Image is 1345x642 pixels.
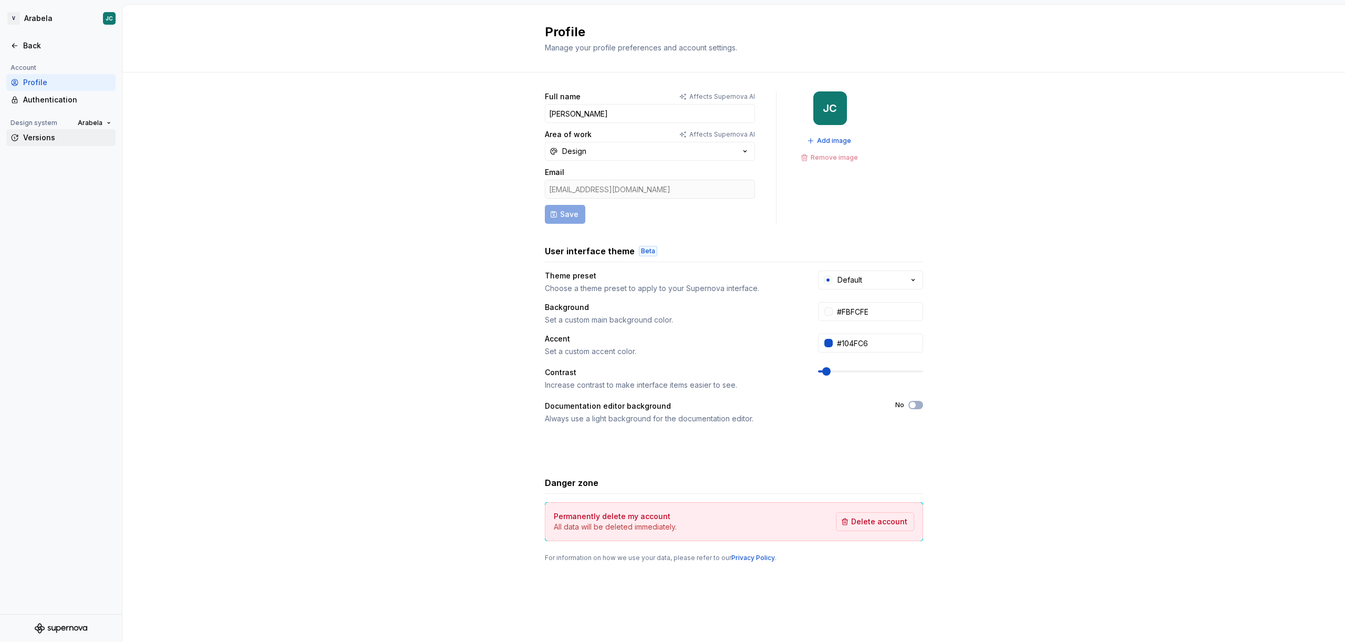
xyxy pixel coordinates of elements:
[6,117,61,129] div: Design system
[836,512,914,531] button: Delete account
[24,13,53,24] div: Arabela
[545,43,737,52] span: Manage your profile preferences and account settings.
[6,74,116,91] a: Profile
[817,137,851,145] span: Add image
[731,554,775,562] a: Privacy Policy
[545,129,592,140] label: Area of work
[562,146,586,157] div: Design
[833,302,923,321] input: #FFFFFF
[545,413,876,424] div: Always use a light background for the documentation editor.
[545,245,635,257] h3: User interface theme
[23,95,111,105] div: Authentication
[545,554,923,562] div: For information on how we use your data, please refer to our .
[545,315,799,325] div: Set a custom main background color.
[689,130,755,139] p: Affects Supernova AI
[823,104,837,112] div: JC
[545,283,799,294] div: Choose a theme preset to apply to your Supernova interface.
[689,92,755,101] p: Affects Supernova AI
[545,380,799,390] div: Increase contrast to make interface items easier to see.
[23,77,111,88] div: Profile
[7,12,20,25] div: V
[23,40,111,51] div: Back
[6,37,116,54] a: Back
[6,91,116,108] a: Authentication
[639,246,657,256] div: Beta
[545,271,596,281] div: Theme preset
[851,516,907,527] span: Delete account
[545,334,570,344] div: Accent
[23,132,111,143] div: Versions
[545,167,564,178] label: Email
[554,522,677,532] p: All data will be deleted immediately.
[818,271,923,289] button: Default
[6,61,40,74] div: Account
[837,275,862,285] div: Default
[545,346,799,357] div: Set a custom accent color.
[545,477,598,489] h3: Danger zone
[833,334,923,353] input: #104FC6
[106,14,113,23] div: JC
[35,623,87,634] svg: Supernova Logo
[895,401,904,409] label: No
[545,367,576,378] div: Contrast
[545,91,581,102] label: Full name
[2,7,120,30] button: VArabelaJC
[545,401,671,411] div: Documentation editor background
[545,302,589,313] div: Background
[545,24,911,40] h2: Profile
[554,511,670,522] h4: Permanently delete my account
[78,119,102,127] span: Arabela
[6,129,116,146] a: Versions
[804,133,856,148] button: Add image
